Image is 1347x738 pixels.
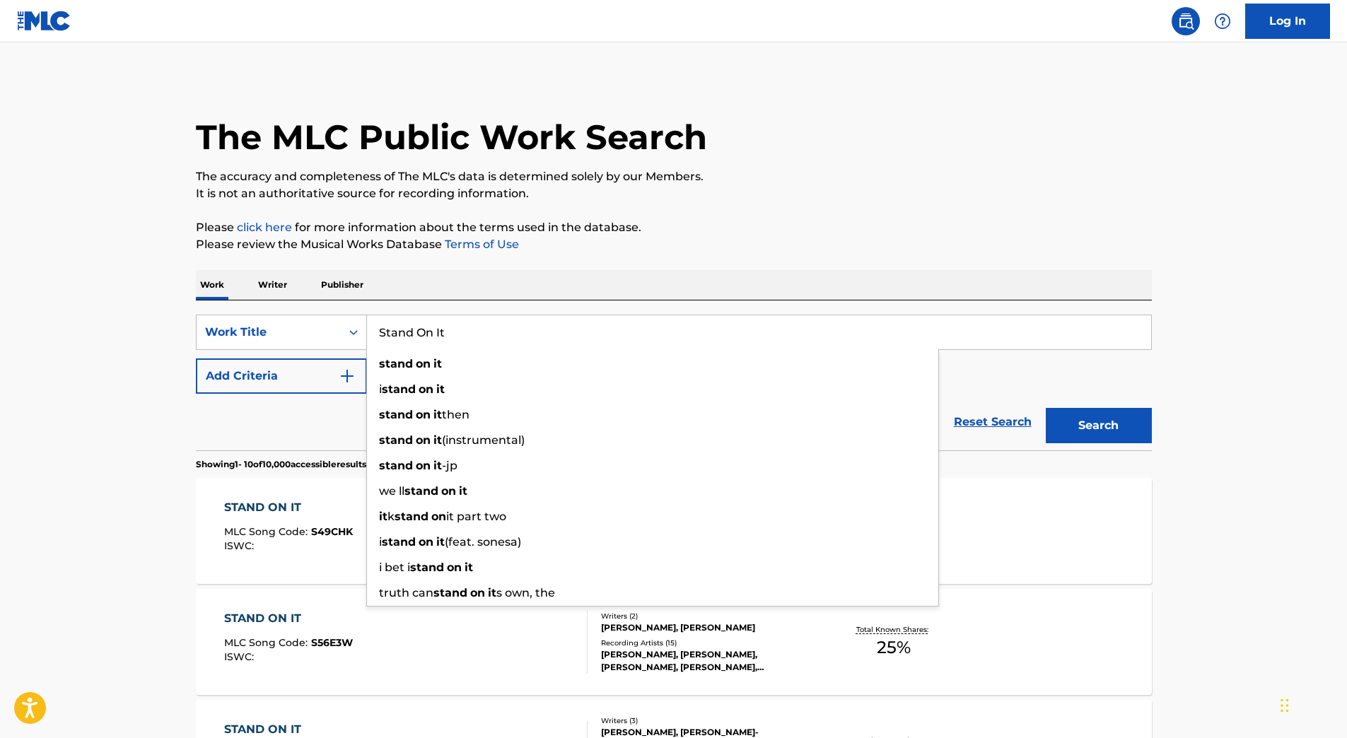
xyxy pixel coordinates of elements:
button: Add Criteria [196,358,367,394]
strong: on [416,357,431,370]
span: then [442,408,470,421]
strong: stand [404,484,438,498]
p: It is not an authoritative source for recording information. [196,185,1152,202]
strong: on [441,484,456,498]
span: it part two [446,510,506,523]
strong: it [436,382,445,396]
span: ISWC : [224,539,257,552]
span: MLC Song Code : [224,525,311,538]
div: STAND ON IT [224,721,354,738]
strong: on [470,586,485,599]
a: click here [237,221,292,234]
h1: The MLC Public Work Search [196,116,707,158]
span: MLC Song Code : [224,636,311,649]
div: Writers ( 2 ) [601,611,815,621]
button: Search [1046,408,1152,443]
p: Writer [254,270,291,300]
div: Recording Artists ( 15 ) [601,638,815,648]
iframe: Chat Widget [1276,670,1347,738]
strong: stand [382,382,416,396]
span: ISWC : [224,650,257,663]
form: Search Form [196,315,1152,450]
strong: stand [379,408,413,421]
div: Help [1208,7,1237,35]
strong: it [433,459,442,472]
strong: on [416,408,431,421]
span: -jp [442,459,457,472]
img: 9d2ae6d4665cec9f34b9.svg [339,368,356,385]
strong: stand [433,586,467,599]
strong: on [447,561,462,574]
p: Please for more information about the terms used in the database. [196,219,1152,236]
a: Reset Search [947,406,1039,438]
strong: stand [382,535,416,549]
img: help [1214,13,1231,30]
span: we ll [379,484,404,498]
strong: it [379,510,387,523]
strong: it [433,357,442,370]
span: 25 % [877,635,911,660]
strong: on [416,459,431,472]
span: S49CHK [311,525,353,538]
strong: it [433,408,442,421]
strong: it [488,586,496,599]
div: STAND ON IT [224,499,353,516]
a: STAND ON ITMLC Song Code:S49CHKISWC:Writers (1)[PERSON_NAME]Recording Artists (2)[PERSON_NAME], [... [196,478,1152,584]
strong: stand [410,561,444,574]
p: The accuracy and completeness of The MLC's data is determined solely by our Members. [196,168,1152,185]
strong: it [465,561,473,574]
strong: on [431,510,446,523]
strong: on [419,535,433,549]
span: i [379,535,382,549]
strong: on [416,433,431,447]
a: Terms of Use [442,238,519,251]
p: Please review the Musical Works Database [196,236,1152,253]
p: Total Known Shares: [856,624,932,635]
strong: stand [379,433,413,447]
img: search [1177,13,1194,30]
img: MLC Logo [17,11,71,31]
div: Drag [1281,684,1289,727]
p: Publisher [317,270,368,300]
span: S56E3W [311,636,353,649]
p: Showing 1 - 10 of 10,000 accessible results (Total 1,116,241 ) [196,458,430,471]
span: i bet i [379,561,410,574]
div: [PERSON_NAME], [PERSON_NAME] [601,621,815,634]
div: Work Title [205,324,332,341]
strong: it [433,433,442,447]
span: i [379,382,382,396]
strong: it [459,484,467,498]
span: truth can [379,586,433,599]
span: (instrumental) [442,433,525,447]
strong: it [436,535,445,549]
a: Public Search [1172,7,1200,35]
div: [PERSON_NAME], [PERSON_NAME], [PERSON_NAME], [PERSON_NAME], [PERSON_NAME] [601,648,815,674]
strong: stand [379,357,413,370]
a: Log In [1245,4,1330,39]
div: STAND ON IT [224,610,353,627]
span: (feat. sonesa) [445,535,521,549]
strong: stand [379,459,413,472]
a: STAND ON ITMLC Song Code:S56E3WISWC:Writers (2)[PERSON_NAME], [PERSON_NAME]Recording Artists (15)... [196,589,1152,695]
strong: on [419,382,433,396]
span: s own, the [496,586,555,599]
p: Work [196,270,228,300]
span: k [387,510,395,523]
div: Writers ( 3 ) [601,715,815,726]
strong: stand [395,510,428,523]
